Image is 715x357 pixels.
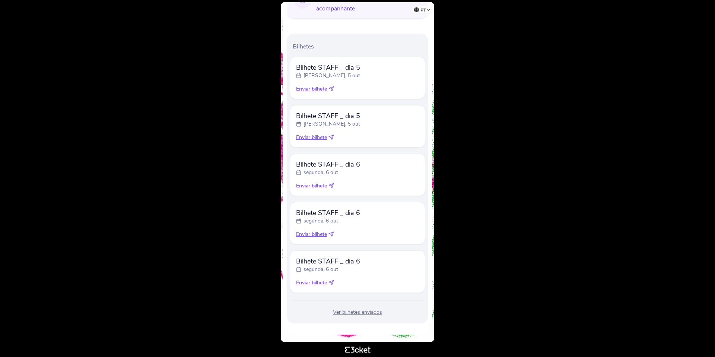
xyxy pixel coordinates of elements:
[296,208,360,217] span: Bilhete STAFF _ dia 6
[296,182,327,190] span: Enviar bilhete
[304,266,338,273] p: segunda, 6 out
[296,134,327,141] span: Enviar bilhete
[296,231,327,238] span: Enviar bilhete
[296,85,327,93] span: Enviar bilhete
[304,169,338,176] p: segunda, 6 out
[304,72,360,79] p: [PERSON_NAME], 5 out
[304,120,360,128] p: [PERSON_NAME], 5 out
[296,160,360,169] span: Bilhete STAFF _ dia 6
[304,217,338,225] p: segunda, 6 out
[293,42,425,51] p: Bilhetes
[296,63,360,72] span: Bilhete STAFF _ dia 5
[290,309,425,316] div: Ver bilhetes enviados
[296,111,360,120] span: Bilhete STAFF _ dia 5
[296,279,327,287] span: Enviar bilhete
[296,257,360,266] span: Bilhete STAFF _ dia 6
